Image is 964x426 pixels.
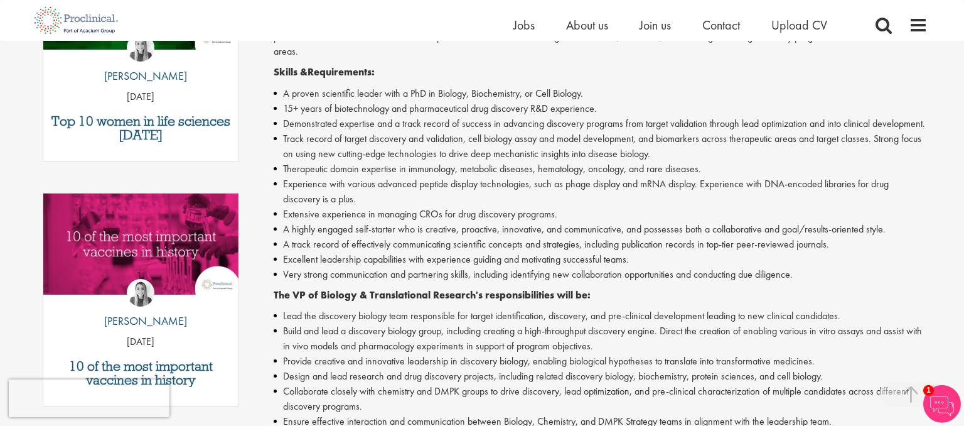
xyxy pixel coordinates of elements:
li: A proven scientific leader with a PhD in Biology, Biochemistry, or Cell Biology. [274,86,928,101]
li: Collaborate closely with chemistry and DMPK groups to drive discovery, lead optimization, and pre... [274,384,928,414]
strong: The VP of Biology & Translational Research's responsibilities will be: [274,288,591,302]
img: Hannah Burke [127,279,154,307]
img: Chatbot [923,385,961,423]
li: Provide creative and innovative leadership in discovery biology, enabling biological hypotheses t... [274,354,928,369]
a: Hannah Burke [PERSON_NAME] [95,34,187,90]
span: 1 [923,385,934,396]
li: Very strong communication and partnering skills, including identifying new collaboration opportun... [274,267,928,282]
li: Lead the discovery biology team responsible for target identification, discovery, and pre-clinica... [274,309,928,324]
a: Upload CV [771,17,827,33]
li: Design and lead research and drug discovery projects, including related discovery biology, bioche... [274,369,928,384]
li: Therapeutic domain expertise in immunology, metabolic diseases, hematology, oncology, and rare di... [274,161,928,177]
li: Track record of target discovery and validation, cell biology assay and model development, and bi... [274,131,928,161]
li: Build and lead a discovery biology group, including creating a high-throughput discovery engine. ... [274,324,928,354]
li: A track record of effectively communicating scientific concepts and strategies, including publica... [274,237,928,252]
iframe: reCAPTCHA [9,380,169,417]
p: [DATE] [43,90,238,104]
a: Contact [702,17,740,33]
a: Hannah Burke [PERSON_NAME] [95,279,187,336]
p: [PERSON_NAME] [95,313,187,329]
p: [DATE] [43,335,238,349]
li: 15+ years of biotechnology and pharmaceutical drug discovery R&D experience. [274,101,928,116]
a: Link to a post [43,194,238,305]
a: Join us [640,17,671,33]
p: [PERSON_NAME] [95,68,187,84]
li: Extensive experience in managing CROs for drug discovery programs. [274,207,928,222]
strong: Requirements: [308,65,375,79]
li: Excellent leadership capabilities with experience guiding and motivating successful teams. [274,252,928,267]
a: 10 of the most important vaccines in history [50,359,232,387]
a: About us [566,17,608,33]
img: Hannah Burke [127,34,154,62]
a: Jobs [513,17,535,33]
img: Top vaccines in history [43,194,238,295]
strong: Skills & [274,65,308,79]
li: Experience with various advanced peptide display technologies, such as phage display and mRNA dis... [274,177,928,207]
a: Top 10 women in life sciences [DATE] [50,114,232,142]
li: Demonstrated expertise and a track record of success in advancing discovery programs from target ... [274,116,928,131]
li: A highly engaged self-starter who is creative, proactive, innovative, and communicative, and poss... [274,222,928,237]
